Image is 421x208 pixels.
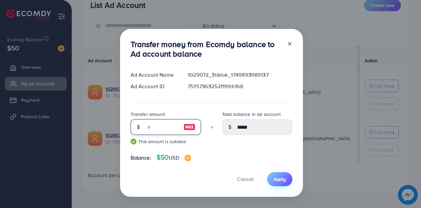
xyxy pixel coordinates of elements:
[183,83,297,90] div: 7515736325211996168
[131,111,165,117] label: Transfer amount
[184,123,195,131] img: image
[229,172,262,186] button: Cancel
[267,172,292,186] button: Apply
[131,39,282,59] h3: Transfer money from Ecomdy balance to Ad account balance
[125,83,183,90] div: Ad Account ID
[131,154,151,162] span: Balance:
[183,71,297,79] div: 1029072_3tiktok_1749893989137
[131,138,201,145] small: This amount is suitable
[222,111,281,117] label: Total balance in ad account
[237,175,254,183] span: Cancel
[131,139,136,144] img: guide
[169,154,179,161] span: USD
[185,155,191,161] img: image
[157,153,191,162] h4: $50
[274,176,286,182] span: Apply
[125,71,183,79] div: Ad Account Name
